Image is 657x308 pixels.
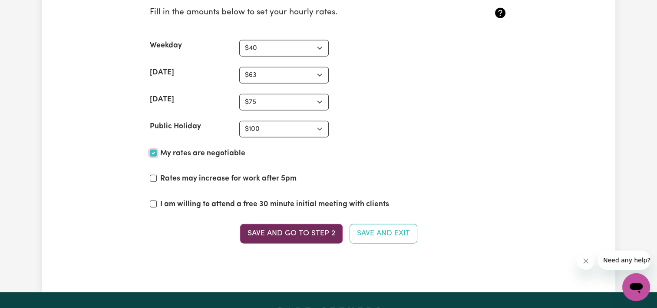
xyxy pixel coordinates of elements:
iframe: Close message [577,252,594,270]
iframe: Button to launch messaging window [622,273,650,301]
iframe: Message from company [598,251,650,270]
label: Weekday [150,40,182,51]
button: Save and Exit [350,224,417,243]
label: [DATE] [150,67,174,78]
p: Fill in the amounts below to set your hourly rates. [150,7,448,19]
span: Need any help? [5,6,53,13]
label: Rates may increase for work after 5pm [160,173,297,184]
label: [DATE] [150,94,174,105]
label: I am willing to attend a free 30 minute initial meeting with clients [160,199,389,210]
label: Public Holiday [150,121,201,132]
button: Save and go to Step 2 [240,224,343,243]
label: My rates are negotiable [160,148,245,159]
